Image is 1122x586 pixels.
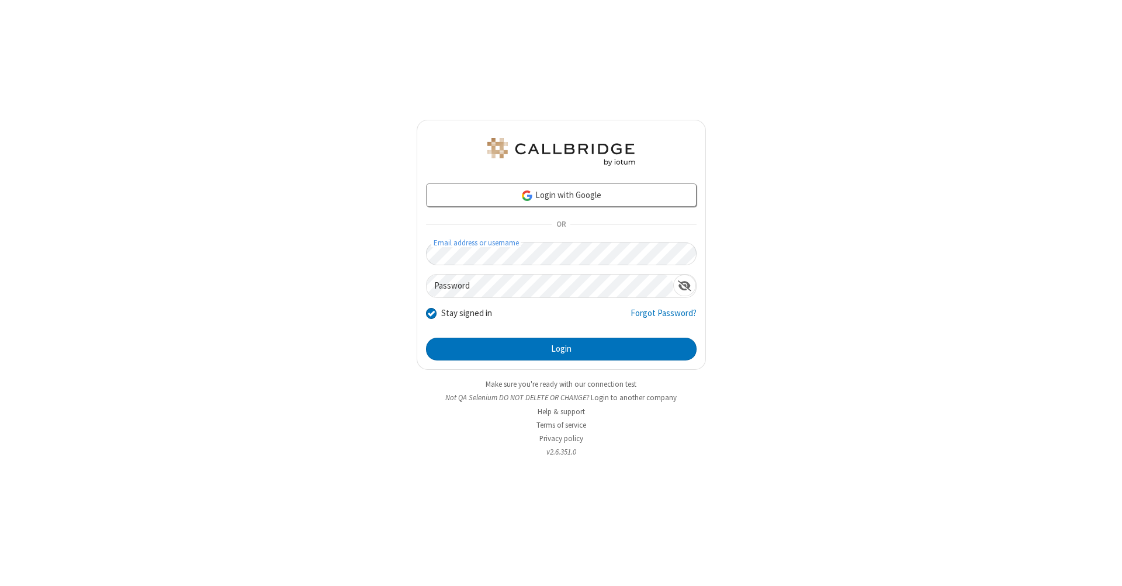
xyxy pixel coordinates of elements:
img: google-icon.png [521,189,534,202]
label: Stay signed in [441,307,492,320]
li: Not QA Selenium DO NOT DELETE OR CHANGE? [417,392,706,403]
div: Show password [673,275,696,296]
a: Make sure you're ready with our connection test [486,379,636,389]
input: Email address or username [426,242,697,265]
button: Login to another company [591,392,677,403]
a: Help & support [538,407,585,417]
button: Login [426,338,697,361]
a: Login with Google [426,183,697,207]
li: v2.6.351.0 [417,446,706,457]
input: Password [427,275,673,297]
img: QA Selenium DO NOT DELETE OR CHANGE [485,138,637,166]
a: Terms of service [536,420,586,430]
a: Privacy policy [539,434,583,443]
span: OR [552,217,570,233]
a: Forgot Password? [631,307,697,329]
